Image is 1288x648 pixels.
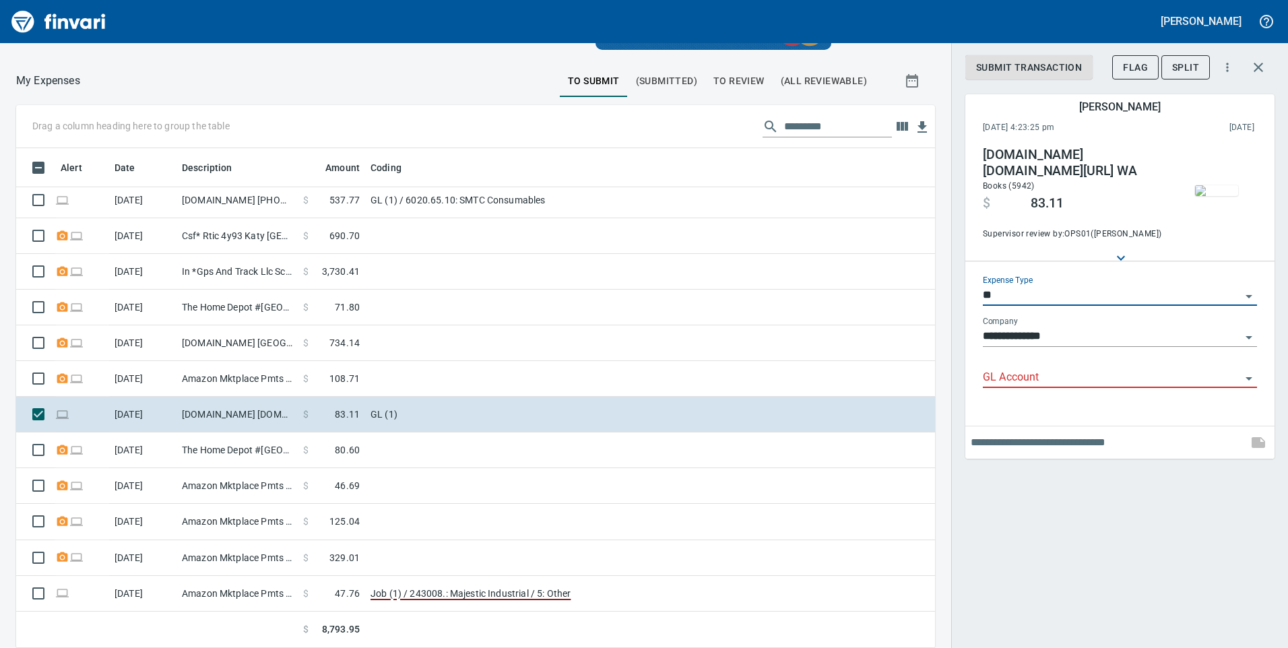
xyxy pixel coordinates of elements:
[335,408,360,421] span: 83.11
[1242,51,1275,84] button: Close transaction
[713,73,765,90] span: To Review
[182,160,250,176] span: Description
[1123,59,1148,76] span: Flag
[365,576,702,612] td: Job (1) / 243008.: Majestic Industrial / 5: Other
[109,361,176,397] td: [DATE]
[176,468,298,504] td: Amazon Mktplace Pmts [DOMAIN_NAME][URL] WA
[55,588,69,597] span: Online transaction
[976,59,1082,76] span: Submit Transaction
[1242,426,1275,459] span: This records your note into the expense
[55,338,69,347] span: Receipt Required
[303,587,309,600] span: $
[1161,14,1242,28] h5: [PERSON_NAME]
[983,277,1033,285] label: Expense Type
[55,267,69,276] span: Receipt Required
[303,622,309,637] span: $
[983,195,990,212] span: $
[55,552,69,561] span: Receipt Required
[176,290,298,325] td: The Home Depot #[GEOGRAPHIC_DATA]
[322,622,360,637] span: 8,793.95
[69,445,84,454] span: Online transaction
[365,397,702,432] td: GL (1)
[1213,53,1242,82] button: More
[303,265,309,278] span: $
[303,229,309,242] span: $
[176,183,298,218] td: [DOMAIN_NAME] [PHONE_NUMBER] [GEOGRAPHIC_DATA]
[965,55,1093,80] button: Submit Transaction
[176,325,298,361] td: [DOMAIN_NAME] [GEOGRAPHIC_DATA]
[109,576,176,612] td: [DATE]
[322,265,360,278] span: 3,730.41
[55,231,69,240] span: Receipt Required
[16,73,80,89] p: My Expenses
[1157,11,1245,32] button: [PERSON_NAME]
[568,73,620,90] span: To Submit
[32,119,230,133] p: Drag a column heading here to group the table
[8,5,109,38] img: Finvari
[303,515,309,528] span: $
[176,361,298,397] td: Amazon Mktplace Pmts [DOMAIN_NAME][URL] WA
[55,374,69,383] span: Receipt Required
[335,300,360,314] span: 71.80
[182,160,232,176] span: Description
[69,231,84,240] span: Online transaction
[61,160,82,176] span: Alert
[176,432,298,468] td: The Home Depot #[GEOGRAPHIC_DATA]
[303,479,309,492] span: $
[308,160,360,176] span: Amount
[983,147,1166,179] h4: [DOMAIN_NAME] [DOMAIN_NAME][URL] WA
[115,160,135,176] span: Date
[1239,369,1258,388] button: Open
[329,372,360,385] span: 108.71
[371,160,401,176] span: Coding
[325,160,360,176] span: Amount
[335,479,360,492] span: 46.69
[1239,328,1258,347] button: Open
[636,73,697,90] span: (Submitted)
[781,73,867,90] span: (All Reviewable)
[303,336,309,350] span: $
[1195,185,1238,196] img: receipts%2Ftapani%2F2025-08-12%2FdDaZX8JUyyeI0KH0W5cbBD8H2fn2__dOKjc37939KNZzKcp8AF_1.jpg
[69,552,84,561] span: Online transaction
[109,504,176,540] td: [DATE]
[55,517,69,525] span: Receipt Required
[983,318,1018,326] label: Company
[329,193,360,207] span: 537.77
[69,267,84,276] span: Online transaction
[1172,59,1199,76] span: Split
[983,181,1035,191] span: Books (5942)
[335,443,360,457] span: 80.60
[892,117,912,137] button: Choose columns to display
[16,73,80,89] nav: breadcrumb
[55,410,69,418] span: Online transaction
[109,183,176,218] td: [DATE]
[176,540,298,576] td: Amazon Mktplace Pmts [DOMAIN_NAME][URL] WA
[55,481,69,490] span: Receipt Required
[176,504,298,540] td: Amazon Mktplace Pmts [DOMAIN_NAME][URL] WA
[329,229,360,242] span: 690.70
[109,325,176,361] td: [DATE]
[109,540,176,576] td: [DATE]
[109,254,176,290] td: [DATE]
[69,481,84,490] span: Online transaction
[55,445,69,454] span: Receipt Required
[69,374,84,383] span: Online transaction
[329,551,360,564] span: 329.01
[176,576,298,612] td: Amazon Mktplace Pmts [DOMAIN_NAME][URL] WA
[1112,55,1159,80] button: Flag
[303,300,309,314] span: $
[61,160,100,176] span: Alert
[69,338,84,347] span: Online transaction
[69,302,84,311] span: Online transaction
[1239,287,1258,306] button: Open
[69,517,84,525] span: Online transaction
[176,218,298,254] td: Csf* Rtic 4y93 Katy [GEOGRAPHIC_DATA]
[109,468,176,504] td: [DATE]
[335,587,360,600] span: 47.76
[303,193,309,207] span: $
[1161,55,1210,80] button: Split
[912,117,932,137] button: Download Table
[109,218,176,254] td: [DATE]
[55,195,69,204] span: Online transaction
